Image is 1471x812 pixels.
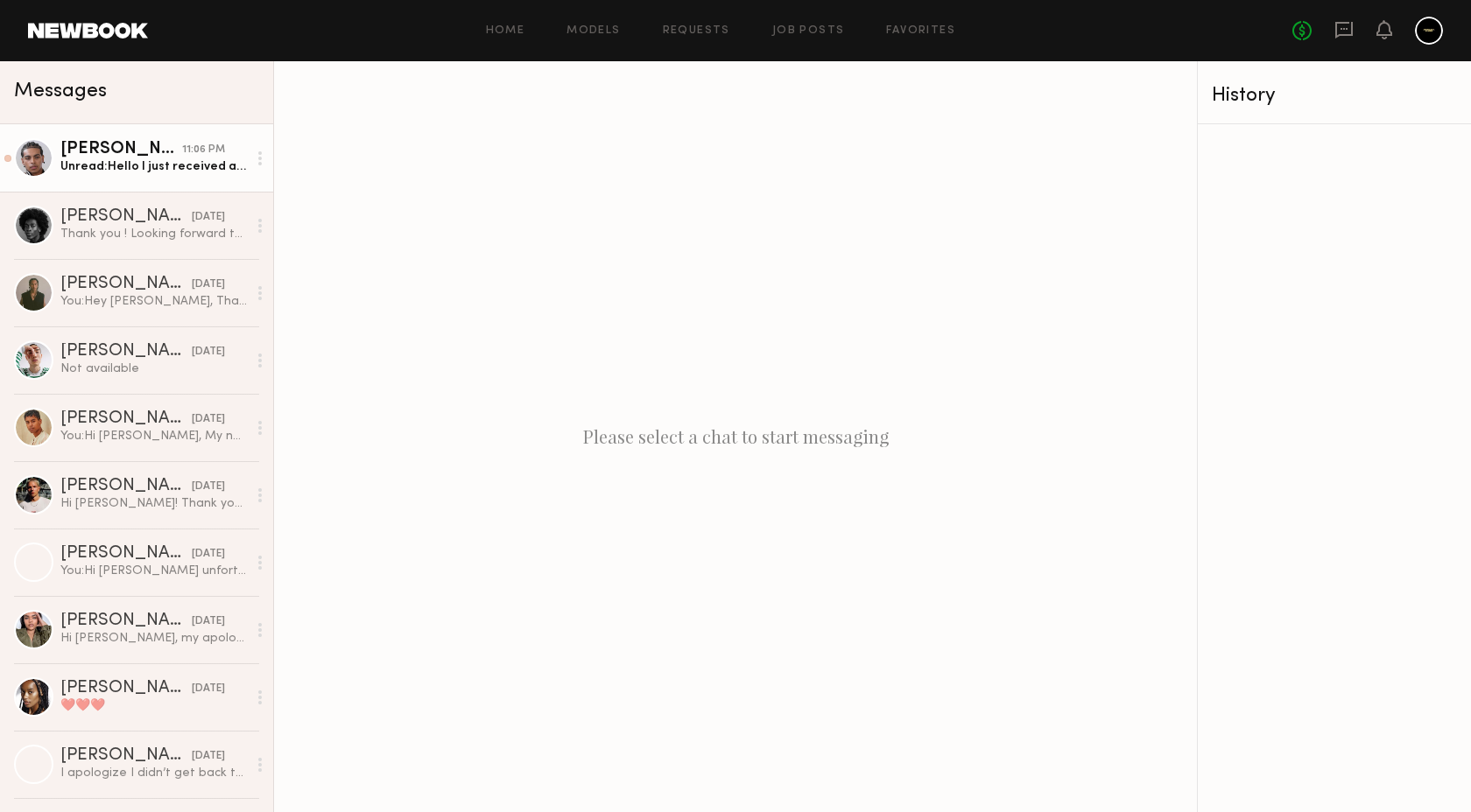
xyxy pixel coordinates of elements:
[274,61,1197,812] div: Please select a chat to start messaging
[663,25,730,37] a: Requests
[60,630,247,647] div: Hi [PERSON_NAME], my apologies for missing you message. I have been out of the country.
[192,479,225,495] div: [DATE]
[60,680,192,697] div: [PERSON_NAME]
[192,411,225,428] div: [DATE]
[60,478,192,495] div: [PERSON_NAME]
[60,343,192,360] div: [PERSON_NAME]
[886,25,955,37] a: Favorites
[192,613,225,630] div: [DATE]
[1212,86,1457,106] div: History
[60,612,192,630] div: [PERSON_NAME]
[60,563,247,579] div: You: Hi [PERSON_NAME] unfortunately we don’t have the budget for that. No worries, I’ll reach out...
[192,209,225,226] div: [DATE]
[60,293,247,310] div: You: Hey [PERSON_NAME], Thanks again for taking the time to chat with me about this project. Whil...
[60,226,247,242] div: Thank you ! Looking forward to when we cross paths 🤝🏿
[60,208,192,226] div: [PERSON_NAME]
[192,276,225,293] div: [DATE]
[60,495,247,512] div: Hi [PERSON_NAME]! Thank you for reaching out. I can do [DATE], yes. My email is [PERSON_NAME][EMA...
[60,360,247,377] div: Not available
[14,81,107,101] span: Messages
[60,765,247,781] div: I apologize I didn’t get back to you in time
[60,747,192,765] div: [PERSON_NAME]
[60,410,192,428] div: [PERSON_NAME]
[60,276,192,293] div: [PERSON_NAME]
[192,546,225,563] div: [DATE]
[486,25,525,37] a: Home
[192,681,225,697] div: [DATE]
[60,697,247,714] div: ❤️❤️❤️
[772,25,845,37] a: Job Posts
[60,158,247,175] div: Unread: Hello I just received a casting request from you guys. I’m based in [GEOGRAPHIC_DATA] and...
[60,428,247,444] div: You: Hi [PERSON_NAME], My name is [PERSON_NAME], and I’m a casting producer working with boutique...
[60,545,192,563] div: [PERSON_NAME]
[182,142,225,158] div: 11:06 PM
[192,748,225,765] div: [DATE]
[567,25,620,37] a: Models
[192,344,225,360] div: [DATE]
[60,141,182,158] div: [PERSON_NAME]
